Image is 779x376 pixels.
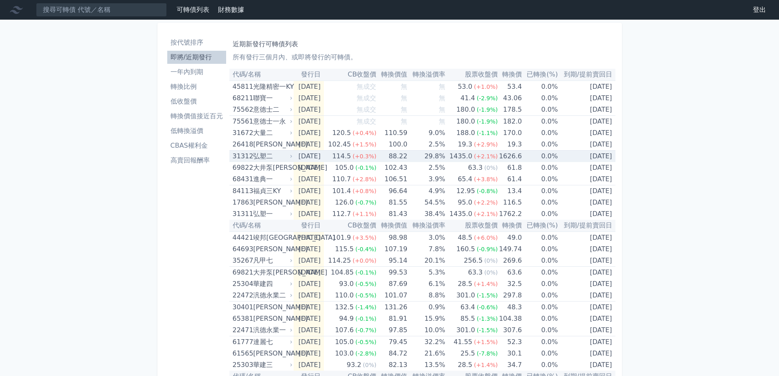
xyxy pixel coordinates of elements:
[456,139,474,150] div: 19.3
[498,232,522,243] td: 49.0
[357,106,376,113] span: 無成交
[498,69,522,81] th: 轉換價
[294,69,324,81] th: 發行日
[376,197,407,208] td: 81.55
[294,302,324,313] td: [DATE]
[253,324,291,336] div: 汎德永業一
[167,82,226,92] li: 轉換比例
[233,243,251,255] div: 64693
[498,324,522,336] td: 307.6
[167,126,226,136] li: 低轉換溢價
[522,278,558,290] td: 0.0%
[294,139,324,151] td: [DATE]
[558,336,615,348] td: [DATE]
[474,281,498,287] span: (+1.4%)
[558,104,615,116] td: [DATE]
[167,141,226,151] li: CBAS權利金
[498,313,522,324] td: 104.38
[294,267,324,279] td: [DATE]
[498,220,522,232] th: 轉換價
[294,173,324,185] td: [DATE]
[352,211,376,217] span: (+1.1%)
[330,127,352,139] div: 120.5
[746,3,772,16] a: 登出
[352,176,376,182] span: (+2.8%)
[294,185,324,197] td: [DATE]
[233,139,251,150] div: 26418
[294,324,324,336] td: [DATE]
[36,3,167,17] input: 搜尋可轉債 代號／名稱
[401,106,407,113] span: 無
[522,313,558,324] td: 0.0%
[407,243,445,255] td: 7.8%
[439,117,445,125] span: 無
[352,188,376,194] span: (+0.8%)
[376,267,407,279] td: 99.53
[522,104,558,116] td: 0.0%
[167,65,226,79] a: 一年內到期
[233,52,612,62] p: 所有發行三個月內、或即將發行的可轉債。
[167,51,226,64] a: 即將/近期發行
[294,81,324,92] td: [DATE]
[253,267,291,278] div: 大井泵[PERSON_NAME]
[357,83,376,90] span: 無成交
[355,281,377,287] span: (-0.5%)
[448,151,474,162] div: 1435.0
[407,162,445,173] td: 2.5%
[167,36,226,49] a: 按代號排序
[448,208,474,220] div: 1435.0
[167,111,226,121] li: 轉換價值接近百元
[355,164,377,171] span: (-0.1%)
[477,106,498,113] span: (-1.9%)
[253,243,291,255] div: [PERSON_NAME]
[455,185,477,197] div: 12.95
[467,162,485,173] div: 63.3
[455,127,477,139] div: 188.0
[407,208,445,220] td: 38.4%
[522,324,558,336] td: 0.0%
[498,197,522,208] td: 116.5
[167,155,226,165] li: 高賣回報酬率
[522,162,558,173] td: 0.0%
[337,278,355,290] div: 93.0
[167,95,226,108] a: 低收盤價
[376,151,407,162] td: 88.22
[498,104,522,116] td: 178.5
[355,292,377,299] span: (-0.5%)
[376,278,407,290] td: 87.69
[477,292,498,299] span: (-1.5%)
[474,211,498,217] span: (+2.1%)
[233,232,251,243] div: 44421
[522,290,558,302] td: 0.0%
[558,116,615,128] td: [DATE]
[333,290,355,301] div: 110.0
[376,290,407,302] td: 101.07
[407,127,445,139] td: 9.0%
[167,80,226,93] a: 轉換比例
[233,313,251,324] div: 65381
[233,39,612,49] h1: 近期新發行可轉債列表
[324,220,377,232] th: CB收盤價
[294,151,324,162] td: [DATE]
[522,69,558,81] th: 已轉換(%)
[522,336,558,348] td: 0.0%
[407,278,445,290] td: 6.1%
[407,139,445,151] td: 2.5%
[233,197,251,208] div: 17863
[558,290,615,302] td: [DATE]
[167,154,226,167] a: 高賣回報酬率
[253,197,291,208] div: [PERSON_NAME]
[455,324,477,336] div: 301.0
[294,336,324,348] td: [DATE]
[330,232,352,243] div: 101.9
[477,188,498,194] span: (-0.8%)
[558,208,615,220] td: [DATE]
[407,290,445,302] td: 8.8%
[452,336,474,348] div: 41.55
[498,208,522,220] td: 1762.2
[498,162,522,173] td: 61.8
[167,38,226,47] li: 按代號排序
[294,278,324,290] td: [DATE]
[253,92,291,104] div: 聯寶一
[352,130,376,136] span: (+0.4%)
